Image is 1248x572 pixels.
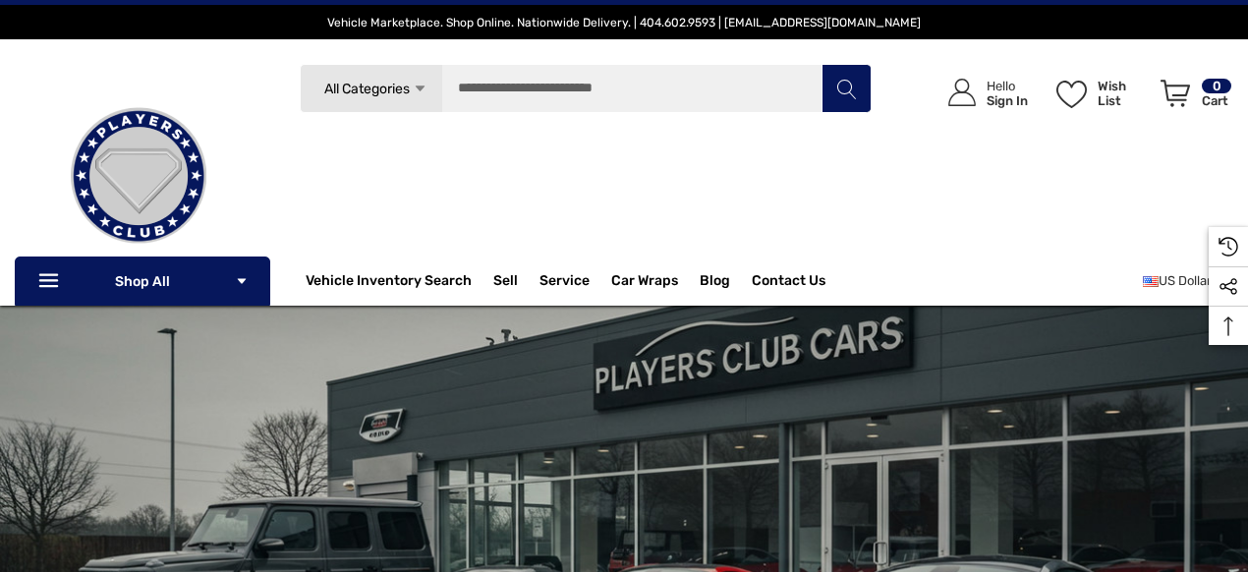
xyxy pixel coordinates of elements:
span: Car Wraps [611,272,678,294]
a: Sell [493,261,539,301]
svg: Top [1209,316,1248,336]
a: Contact Us [752,272,825,294]
a: Service [539,272,590,294]
p: Cart [1202,93,1231,108]
span: All Categories [324,81,410,97]
a: All Categories Icon Arrow Down Icon Arrow Up [300,64,442,113]
p: Wish List [1098,79,1150,108]
svg: Icon Arrow Down [413,82,427,96]
a: Wish List Wish List [1048,59,1152,127]
a: USD [1143,261,1233,301]
a: Car Wraps [611,261,700,301]
a: Vehicle Inventory Search [306,272,472,294]
p: Shop All [15,257,270,306]
span: Vehicle Marketplace. Shop Online. Nationwide Delivery. | 404.602.9593 | [EMAIL_ADDRESS][DOMAIN_NAME] [327,16,921,29]
a: Sign in [926,59,1038,127]
button: Search [822,64,871,113]
svg: Wish List [1056,81,1087,108]
svg: Icon User Account [948,79,976,106]
svg: Icon Arrow Down [235,274,249,288]
span: Sell [493,272,518,294]
a: Blog [700,272,730,294]
svg: Icon Line [36,270,66,293]
svg: Social Media [1219,277,1238,297]
p: Hello [987,79,1028,93]
p: Sign In [987,93,1028,108]
p: 0 [1202,79,1231,93]
svg: Review Your Cart [1161,80,1190,107]
svg: Recently Viewed [1219,237,1238,257]
a: Cart with 0 items [1152,59,1233,136]
img: Players Club | Cars For Sale [40,78,237,274]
